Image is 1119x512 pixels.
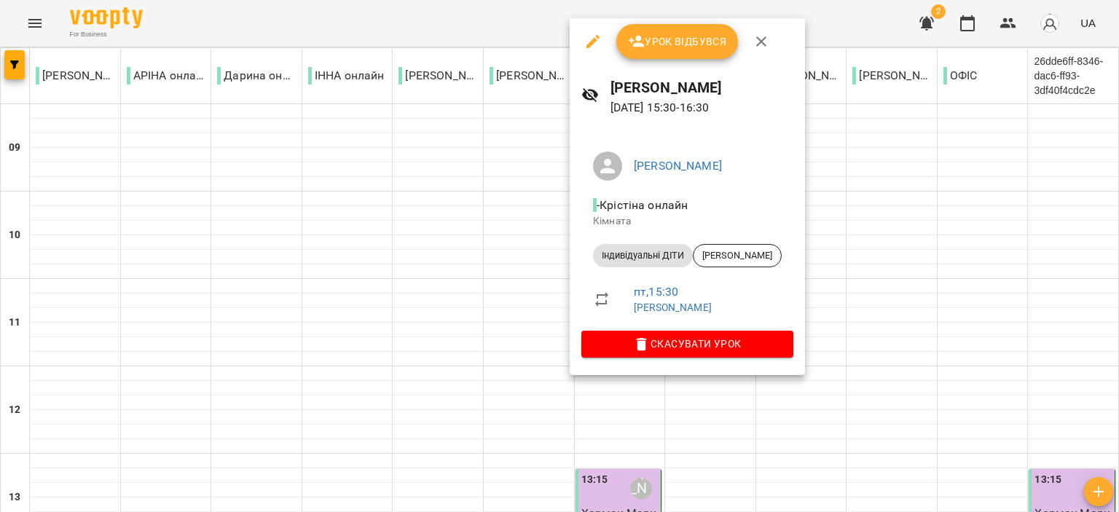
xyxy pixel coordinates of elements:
[634,285,678,299] a: пт , 15:30
[581,331,793,357] button: Скасувати Урок
[634,159,722,173] a: [PERSON_NAME]
[693,244,782,267] div: [PERSON_NAME]
[593,214,782,229] p: Кімната
[634,302,712,313] a: [PERSON_NAME]
[610,76,793,99] h6: [PERSON_NAME]
[628,33,727,50] span: Урок відбувся
[593,249,693,262] span: Індивідуальні ДІТИ
[610,99,793,117] p: [DATE] 15:30 - 16:30
[694,249,781,262] span: [PERSON_NAME]
[616,24,739,59] button: Урок відбувся
[593,335,782,353] span: Скасувати Урок
[593,198,691,212] span: - Крістіна онлайн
